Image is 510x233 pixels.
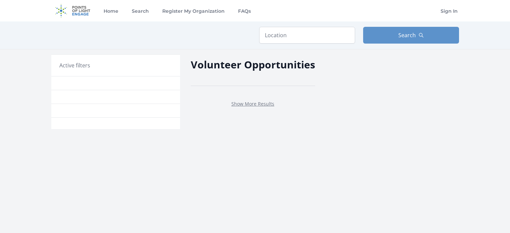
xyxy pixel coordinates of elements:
input: Location [259,27,355,44]
button: Search [363,27,459,44]
h3: Active filters [59,61,90,69]
span: Search [398,31,416,39]
h2: Volunteer Opportunities [191,57,315,72]
a: Show More Results [231,101,274,107]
